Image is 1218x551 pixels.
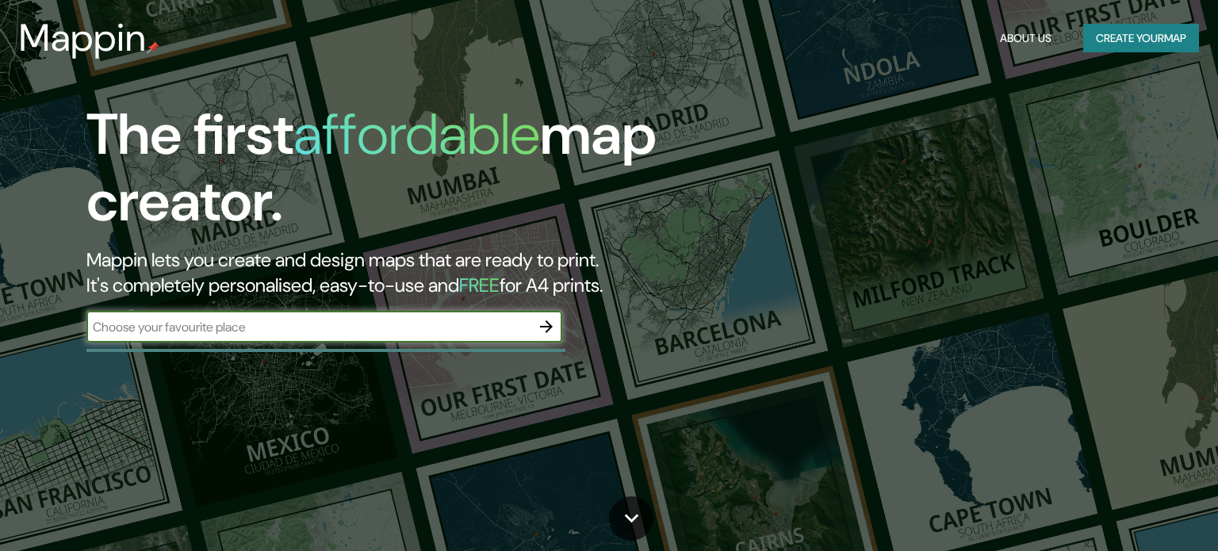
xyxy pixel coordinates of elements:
input: Choose your favourite place [86,318,530,336]
h1: The first map creator. [86,101,695,247]
button: Create yourmap [1083,24,1199,53]
h1: affordable [293,98,540,171]
h2: Mappin lets you create and design maps that are ready to print. It's completely personalised, eas... [86,247,695,298]
img: mappin-pin [147,41,159,54]
button: About Us [994,24,1058,53]
h5: FREE [459,273,500,297]
h3: Mappin [19,16,147,60]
